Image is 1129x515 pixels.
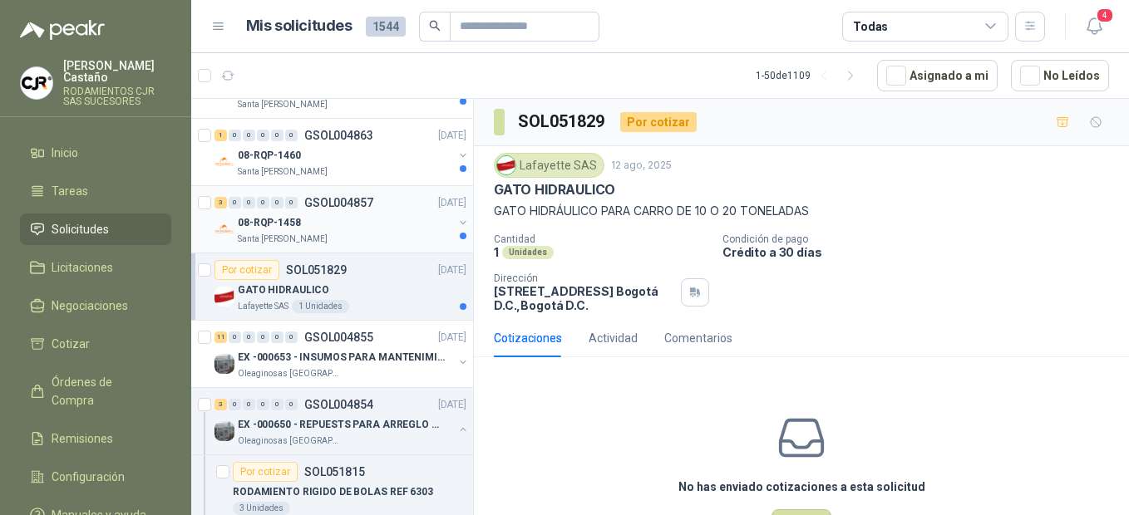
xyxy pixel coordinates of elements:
[271,399,283,410] div: 0
[664,329,732,347] div: Comentarios
[438,330,466,346] p: [DATE]
[214,260,279,280] div: Por cotizar
[271,331,283,343] div: 0
[589,329,638,347] div: Actividad
[853,17,888,36] div: Todas
[63,60,171,83] p: [PERSON_NAME] Castaño
[304,331,373,343] p: GSOL004855
[257,197,269,208] div: 0
[20,328,171,360] a: Cotizar
[233,462,298,482] div: Por cotizar
[229,399,241,410] div: 0
[20,20,105,40] img: Logo peakr
[238,417,445,433] p: EX -000650 - REPUESTS PARA ARREGLO BOMBA DE PLANTA
[52,373,155,410] span: Órdenes de Compra
[366,17,406,37] span: 1544
[304,197,373,208] p: GSOL004857
[20,137,171,169] a: Inicio
[20,423,171,454] a: Remisiones
[271,197,283,208] div: 0
[497,156,515,174] img: Company Logo
[243,399,255,410] div: 0
[438,128,466,144] p: [DATE]
[63,86,171,106] p: RODAMIENTOS CJR SAS SUCESORES
[238,233,328,246] p: Santa [PERSON_NAME]
[229,331,241,343] div: 0
[494,202,1109,220] p: GATO HIDRÁULICO PARA CARRO DE 10 O 20 TONELADAS
[611,158,672,174] p: 12 ago, 2025
[21,67,52,99] img: Company Logo
[20,175,171,207] a: Tareas
[233,484,433,500] p: RODAMIENTO RIGIDO DE BOLAS REF 6303
[229,130,241,141] div: 0
[243,331,255,343] div: 0
[52,144,78,162] span: Inicio
[229,197,241,208] div: 0
[429,20,441,32] span: search
[494,181,615,199] p: GATO HIDRAULICO
[494,272,674,284] p: Dirección
[191,253,473,321] a: Por cotizarSOL051829[DATE] Company LogoGATO HIDRAULICOLafayette SAS1 Unidades
[52,258,113,277] span: Licitaciones
[494,233,709,245] p: Cantidad
[722,233,1122,245] p: Condición de pago
[502,246,554,259] div: Unidades
[238,165,328,179] p: Santa [PERSON_NAME]
[257,331,269,343] div: 0
[52,297,128,315] span: Negociaciones
[238,434,343,448] p: Oleaginosas [GEOGRAPHIC_DATA][PERSON_NAME]
[214,354,234,374] img: Company Logo
[494,284,674,312] p: [STREET_ADDRESS] Bogotá D.C. , Bogotá D.C.
[238,282,329,298] p: GATO HIDRAULICO
[214,331,227,343] div: 11
[238,367,343,380] p: Oleaginosas [GEOGRAPHIC_DATA][PERSON_NAME]
[238,215,301,231] p: 08-RQP-1458
[214,152,234,172] img: Company Logo
[438,195,466,211] p: [DATE]
[438,262,466,278] p: [DATE]
[494,245,499,259] p: 1
[214,399,227,410] div: 3
[877,60,998,91] button: Asignado a mi
[52,468,125,486] span: Configuración
[243,197,255,208] div: 0
[1096,7,1114,23] span: 4
[285,399,298,410] div: 0
[52,220,109,238] span: Solicitudes
[1011,60,1109,91] button: No Leídos
[518,109,607,135] h3: SOL051829
[438,397,466,413] p: [DATE]
[20,252,171,283] a: Licitaciones
[494,153,604,178] div: Lafayette SAS
[1079,12,1109,42] button: 4
[52,182,88,200] span: Tareas
[756,62,864,89] div: 1 - 50 de 1109
[214,193,470,246] a: 3 0 0 0 0 0 GSOL004857[DATE] Company Logo08-RQP-1458Santa [PERSON_NAME]
[271,130,283,141] div: 0
[257,399,269,410] div: 0
[286,264,347,276] p: SOL051829
[214,125,470,179] a: 1 0 0 0 0 0 GSOL004863[DATE] Company Logo08-RQP-1460Santa [PERSON_NAME]
[238,98,328,111] p: Santa [PERSON_NAME]
[292,300,349,313] div: 1 Unidades
[285,331,298,343] div: 0
[214,421,234,441] img: Company Logo
[304,466,365,478] p: SOL051815
[20,290,171,321] a: Negociaciones
[20,366,171,416] a: Órdenes de Compra
[233,502,290,515] div: 3 Unidades
[214,130,227,141] div: 1
[52,335,90,353] span: Cotizar
[257,130,269,141] div: 0
[214,395,470,448] a: 3 0 0 0 0 0 GSOL004854[DATE] Company LogoEX -000650 - REPUESTS PARA ARREGLO BOMBA DE PLANTAOleagi...
[285,130,298,141] div: 0
[214,327,470,380] a: 11 0 0 0 0 0 GSOL004855[DATE] Company LogoEX -000653 - INSUMOS PARA MANTENIMIENTO A CADENASOleagi...
[722,245,1122,259] p: Crédito a 30 días
[304,399,373,410] p: GSOL004854
[238,148,301,164] p: 08-RQP-1460
[20,461,171,493] a: Configuración
[20,213,171,245] a: Solicitudes
[304,130,373,141] p: GSOL004863
[214,287,234,307] img: Company Logo
[243,130,255,141] div: 0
